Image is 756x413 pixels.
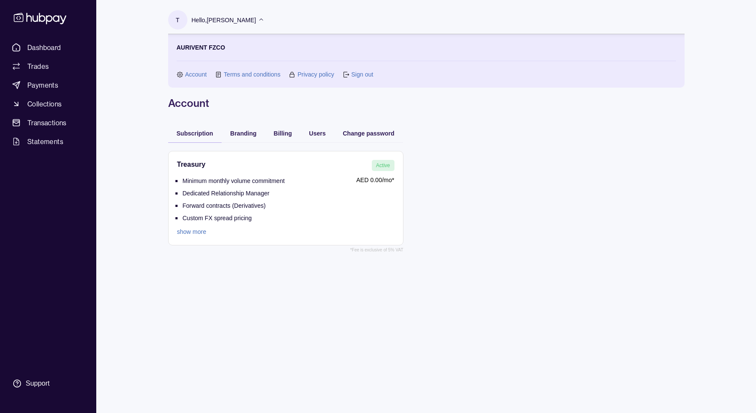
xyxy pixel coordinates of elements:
p: AED 0.00 /mo* [289,175,394,185]
span: Dashboard [27,42,61,53]
a: Transactions [9,115,88,130]
p: *Fee is exclusive of 5% VAT [350,245,403,255]
span: Users [309,130,326,137]
span: Subscription [177,130,213,137]
h1: Account [168,96,685,110]
p: T [176,15,180,25]
a: Collections [9,96,88,112]
a: Account [185,70,207,79]
p: Hello, [PERSON_NAME] [192,15,256,25]
p: Custom FX spread pricing [183,215,252,221]
a: Trades [9,59,88,74]
span: Billing [274,130,292,137]
a: Support [9,375,88,392]
a: Sign out [351,70,373,79]
span: Statements [27,136,63,147]
a: Statements [9,134,88,149]
p: Forward contracts (Derivatives) [183,202,266,209]
span: Trades [27,61,49,71]
span: Payments [27,80,58,90]
a: Terms and conditions [224,70,280,79]
p: Minimum monthly volume commitment [183,177,285,184]
h2: Treasury [177,160,206,171]
a: Payments [9,77,88,93]
span: Collections [27,99,62,109]
span: Transactions [27,118,67,128]
a: show more [177,227,285,236]
span: Change password [343,130,394,137]
a: Privacy policy [297,70,334,79]
span: Active [376,162,390,168]
div: Support [26,379,50,388]
p: Dedicated Relationship Manager [183,190,270,197]
a: Dashboard [9,40,88,55]
p: AURIVENT FZCO [177,43,225,52]
span: Branding [230,130,256,137]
